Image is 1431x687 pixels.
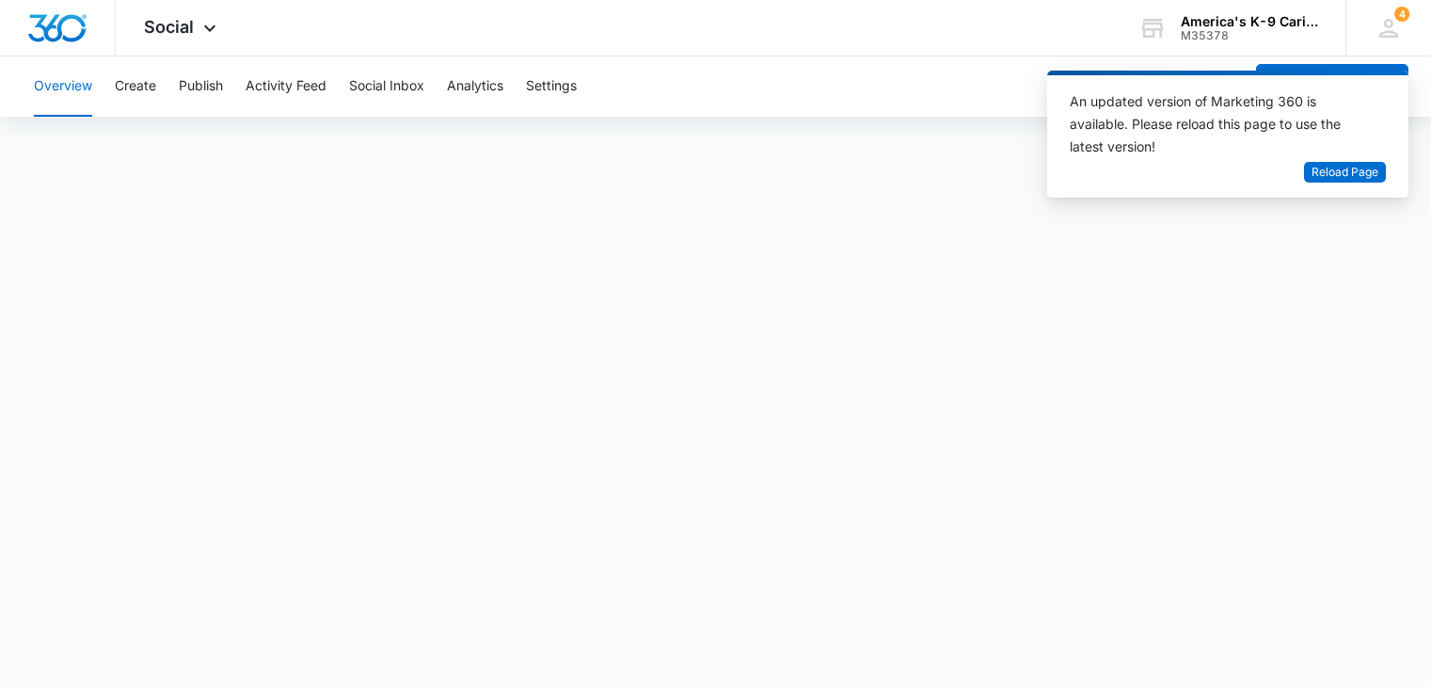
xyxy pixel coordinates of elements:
[34,56,92,117] button: Overview
[1256,64,1408,109] button: Create a Post
[1181,29,1318,42] div: account id
[1394,7,1409,22] div: notifications count
[179,56,223,117] button: Publish
[144,17,194,37] span: Social
[1312,164,1378,182] span: Reload Page
[1181,14,1318,29] div: account name
[1394,7,1409,22] span: 4
[115,56,156,117] button: Create
[1304,162,1386,184] button: Reload Page
[1070,90,1363,158] div: An updated version of Marketing 360 is available. Please reload this page to use the latest version!
[447,56,503,117] button: Analytics
[246,56,326,117] button: Activity Feed
[349,56,424,117] button: Social Inbox
[526,56,577,117] button: Settings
